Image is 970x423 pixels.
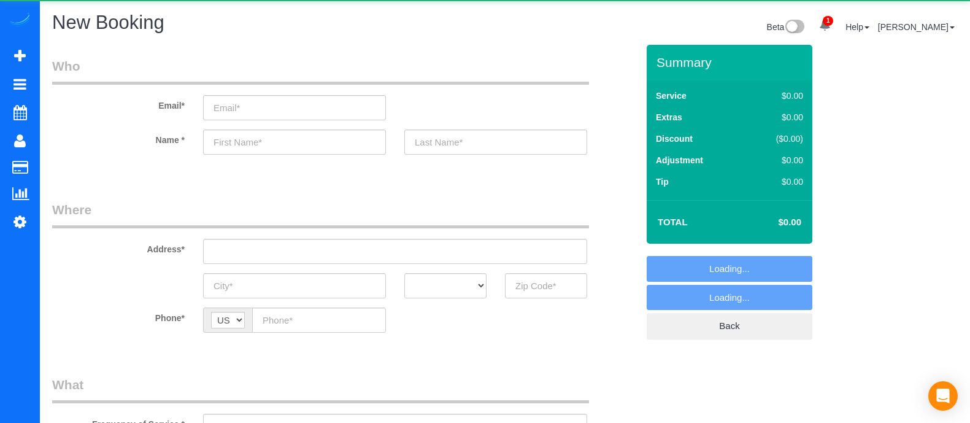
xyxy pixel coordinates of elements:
label: Name * [43,130,194,146]
div: $0.00 [750,154,803,166]
a: [PERSON_NAME] [878,22,955,32]
span: 1 [823,16,833,26]
input: First Name* [203,130,386,155]
legend: What [52,376,589,403]
div: ($0.00) [750,133,803,145]
a: Back [647,313,812,339]
label: Tip [656,176,669,188]
legend: Who [52,57,589,85]
input: City* [203,273,386,298]
a: Help [845,22,869,32]
div: $0.00 [750,90,803,102]
legend: Where [52,201,589,228]
label: Phone* [43,308,194,324]
strong: Total [658,217,688,227]
span: New Booking [52,12,164,33]
label: Address* [43,239,194,255]
label: Adjustment [656,154,703,166]
div: $0.00 [750,111,803,123]
input: Last Name* [404,130,587,155]
input: Zip Code* [505,273,587,298]
a: 1 [813,12,837,39]
h3: Summary [656,55,806,69]
a: Beta [767,22,805,32]
label: Extras [656,111,682,123]
label: Discount [656,133,693,145]
label: Service [656,90,687,102]
div: $0.00 [750,176,803,188]
h4: $0.00 [742,217,801,228]
label: Email* [43,95,194,112]
img: New interface [784,20,804,36]
input: Email* [203,95,386,120]
img: Automaid Logo [7,12,32,29]
div: Open Intercom Messenger [928,381,958,411]
input: Phone* [252,308,386,333]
